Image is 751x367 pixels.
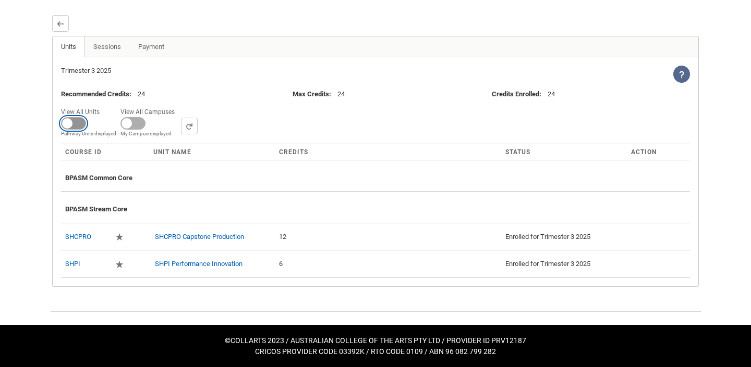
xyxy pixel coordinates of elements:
[153,259,271,269] div: SHPI Performance Innovation
[155,260,243,268] a: SHPI Performance Innovation
[61,90,138,98] span: :
[120,130,179,137] span: My Campus displayed
[65,260,80,268] a: SHPI
[673,70,690,78] span: View Help
[505,259,623,269] div: Enrolled for Trimester 3 2025
[155,233,244,241] a: SHCPRO Capstone Production
[138,90,145,98] lightning-formatted-text: 24
[548,90,555,98] lightning-formatted-text: 24
[115,259,126,270] div: Required
[65,148,102,156] span: Course ID
[115,232,126,243] div: Required
[65,227,107,246] div: SHCPRO
[53,36,85,57] a: Units
[65,174,132,182] span: BPASM Common Core
[65,205,127,213] span: BPASM Stream Core
[279,260,283,268] c-enrollment-wizard-course-cell: 6
[279,259,497,269] div: 6
[505,148,530,156] span: Status
[84,36,130,57] a: Sessions
[279,148,308,156] span: Credits
[673,66,690,83] lightning-icon: View Help
[492,90,539,98] lightning-formatted-text: Credits Enrolled
[129,36,173,57] a: Payment
[337,90,345,98] lightning-formatted-text: 24
[153,148,191,156] span: Unit Name
[120,105,179,117] span: View All Campuses
[65,233,91,241] a: SHCPRO
[50,306,701,317] img: REDU_GREY_LINE
[279,232,497,242] div: 12
[293,90,337,98] span: :
[61,90,129,98] lightning-formatted-text: Recommended Credits
[181,118,198,134] button: Search
[52,15,69,32] button: Back
[505,232,623,242] div: Enrolled for Trimester 3 2025
[153,232,271,242] div: SHCPRO Capstone Production
[279,233,286,241] c-enrollment-wizard-course-cell: 12
[65,255,107,273] div: SHPI
[492,90,548,98] span: :
[61,130,116,137] span: Pathway Units displayed
[61,66,375,76] div: Trimester 3 2025
[293,90,329,98] lightning-formatted-text: Max Credits
[61,105,104,117] span: View All Units
[631,148,657,156] span: Action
